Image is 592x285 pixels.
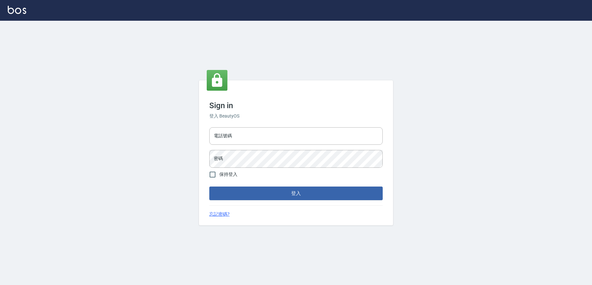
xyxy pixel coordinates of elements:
[209,187,383,200] button: 登入
[209,113,383,120] h6: 登入 BeautyOS
[209,101,383,110] h3: Sign in
[209,211,230,218] a: 忘記密碼?
[219,171,237,178] span: 保持登入
[8,6,26,14] img: Logo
